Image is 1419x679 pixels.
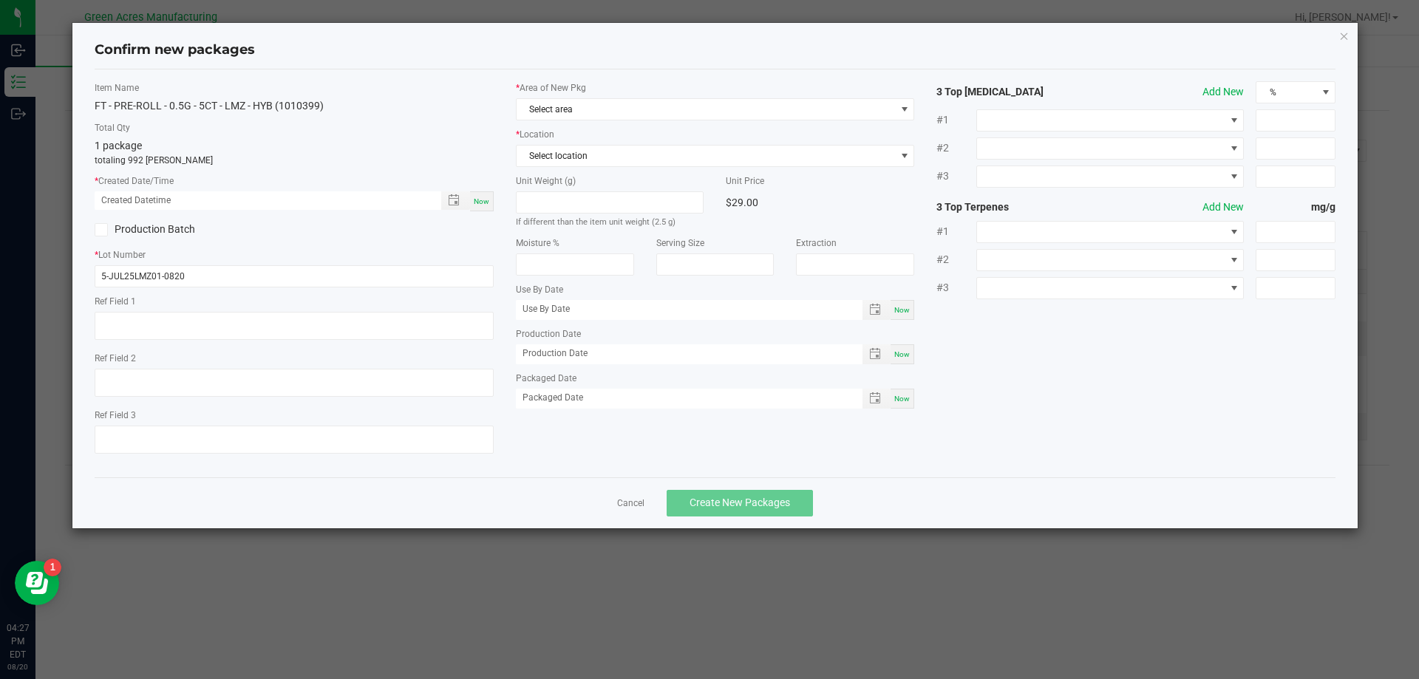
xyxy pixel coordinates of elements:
label: Serving Size [656,236,775,250]
span: Toggle popup [862,300,891,320]
label: Ref Field 2 [95,352,494,365]
span: Create New Packages [690,497,790,508]
div: FT - PRE-ROLL - 0.5G - 5CT - LMZ - HYB (1010399) [95,98,494,114]
span: #3 [936,168,976,184]
p: totaling 992 [PERSON_NAME] [95,154,494,167]
span: #2 [936,252,976,267]
span: Now [894,395,910,403]
span: Select location [517,146,896,166]
a: Cancel [617,497,644,510]
label: Location [516,128,915,141]
label: Ref Field 3 [95,409,494,422]
input: Production Date [516,344,847,363]
span: Now [474,197,489,205]
label: Moisture % [516,236,634,250]
label: Area of New Pkg [516,81,915,95]
span: NO DATA FOUND [516,145,915,167]
label: Packaged Date [516,372,915,385]
label: Total Qty [95,121,494,134]
span: #1 [936,224,976,239]
strong: 3 Top Terpenes [936,199,1096,215]
label: Production Date [516,327,915,341]
span: Now [894,350,910,358]
label: Extraction [796,236,914,250]
strong: mg/g [1256,199,1335,215]
span: % [1256,82,1316,103]
label: Lot Number [95,248,494,262]
h4: Confirm new packages [95,41,1336,60]
button: Add New [1202,84,1244,100]
span: #2 [936,140,976,156]
iframe: Resource center [15,561,59,605]
small: If different than the item unit weight (2.5 g) [516,217,676,227]
label: Unit Weight (g) [516,174,704,188]
label: Ref Field 1 [95,295,494,308]
span: Now [894,306,910,314]
input: Packaged Date [516,389,847,407]
label: Use By Date [516,283,915,296]
span: Toggle popup [441,191,470,210]
button: Create New Packages [667,490,813,516]
iframe: Resource center unread badge [44,559,61,576]
button: Add New [1202,199,1244,215]
label: Unit Price [726,174,914,188]
span: Toggle popup [862,344,891,364]
label: Production Batch [95,222,283,237]
span: Toggle popup [862,389,891,409]
span: #3 [936,280,976,296]
div: $29.00 [726,191,914,214]
span: Select area [517,99,896,120]
input: Created Datetime [95,191,426,210]
strong: 3 Top [MEDICAL_DATA] [936,84,1096,100]
label: Created Date/Time [95,174,494,188]
span: 1 package [95,140,142,151]
span: #1 [936,112,976,128]
input: Use By Date [516,300,847,318]
label: Item Name [95,81,494,95]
